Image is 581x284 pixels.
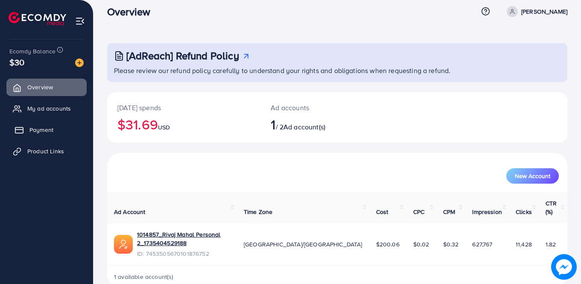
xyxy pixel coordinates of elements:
[244,240,362,249] span: [GEOGRAPHIC_DATA]/[GEOGRAPHIC_DATA]
[516,208,532,216] span: Clicks
[114,208,146,216] span: Ad Account
[283,122,325,132] span: Ad account(s)
[107,6,157,18] h3: Overview
[27,83,53,91] span: Overview
[137,230,230,248] a: 1014857_Rivaj Mahal Personal 2_1735404529188
[126,50,239,62] h3: [AdReach] Refund Policy
[271,102,365,113] p: Ad accounts
[376,208,388,216] span: Cost
[9,12,66,25] img: logo
[413,240,429,249] span: $0.02
[6,79,87,96] a: Overview
[521,6,567,17] p: [PERSON_NAME]
[117,116,250,132] h2: $31.69
[114,65,562,76] p: Please review our refund policy carefully to understand your rights and obligations when requesti...
[75,16,85,26] img: menu
[114,235,133,254] img: ic-ads-acc.e4c84228.svg
[271,114,275,134] span: 1
[516,240,532,249] span: 11,428
[117,102,250,113] p: [DATE] spends
[271,116,365,132] h2: / 2
[244,208,272,216] span: Time Zone
[158,123,170,132] span: USD
[515,173,550,179] span: New Account
[472,208,502,216] span: Impression
[376,240,400,249] span: $200.06
[546,199,557,216] span: CTR (%)
[27,147,64,155] span: Product Links
[75,59,84,67] img: image
[506,168,559,184] button: New Account
[6,121,87,138] a: Payment
[546,240,556,249] span: 1.82
[29,126,53,134] span: Payment
[27,104,71,113] span: My ad accounts
[443,208,455,216] span: CPM
[8,54,26,70] span: $30
[554,257,574,277] img: image
[9,47,55,56] span: Ecomdy Balance
[6,100,87,117] a: My ad accounts
[413,208,424,216] span: CPC
[114,272,174,281] span: 1 available account(s)
[472,240,492,249] span: 627,767
[137,249,230,258] span: ID: 7453505670101876752
[6,143,87,160] a: Product Links
[503,6,567,17] a: [PERSON_NAME]
[443,240,459,249] span: $0.32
